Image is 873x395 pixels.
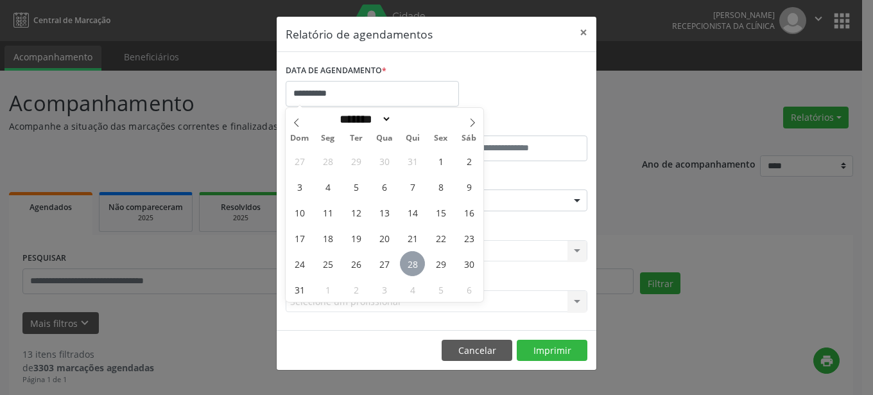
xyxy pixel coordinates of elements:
span: Ter [342,134,370,143]
span: Setembro 4, 2025 [400,277,425,302]
button: Cancelar [442,340,512,362]
span: Julho 28, 2025 [315,148,340,173]
span: Agosto 28, 2025 [400,251,425,276]
span: Agosto 14, 2025 [400,200,425,225]
select: Month [335,112,392,126]
span: Julho 29, 2025 [343,148,368,173]
span: Agosto 12, 2025 [343,200,368,225]
span: Agosto 23, 2025 [456,225,481,250]
span: Setembro 2, 2025 [343,277,368,302]
span: Agosto 29, 2025 [428,251,453,276]
button: Close [571,17,596,48]
span: Agosto 31, 2025 [287,277,312,302]
span: Setembro 6, 2025 [456,277,481,302]
label: ATÉ [440,116,587,136]
span: Agosto 11, 2025 [315,200,340,225]
input: Year [392,112,434,126]
h5: Relatório de agendamentos [286,26,433,42]
span: Qua [370,134,399,143]
span: Seg [314,134,342,143]
span: Agosto 10, 2025 [287,200,312,225]
span: Agosto 9, 2025 [456,174,481,199]
span: Julho 27, 2025 [287,148,312,173]
span: Agosto 1, 2025 [428,148,453,173]
span: Agosto 25, 2025 [315,251,340,276]
span: Sáb [455,134,483,143]
span: Agosto 15, 2025 [428,200,453,225]
span: Agosto 7, 2025 [400,174,425,199]
span: Qui [399,134,427,143]
span: Agosto 26, 2025 [343,251,368,276]
span: Julho 31, 2025 [400,148,425,173]
span: Agosto 8, 2025 [428,174,453,199]
span: Agosto 16, 2025 [456,200,481,225]
span: Dom [286,134,314,143]
span: Agosto 6, 2025 [372,174,397,199]
span: Agosto 5, 2025 [343,174,368,199]
span: Agosto 24, 2025 [287,251,312,276]
span: Sex [427,134,455,143]
span: Agosto 13, 2025 [372,200,397,225]
span: Setembro 3, 2025 [372,277,397,302]
span: Julho 30, 2025 [372,148,397,173]
span: Agosto 22, 2025 [428,225,453,250]
span: Agosto 17, 2025 [287,225,312,250]
span: Agosto 18, 2025 [315,225,340,250]
span: Agosto 4, 2025 [315,174,340,199]
span: Setembro 5, 2025 [428,277,453,302]
span: Agosto 30, 2025 [456,251,481,276]
span: Agosto 21, 2025 [400,225,425,250]
span: Setembro 1, 2025 [315,277,340,302]
label: DATA DE AGENDAMENTO [286,61,386,81]
span: Agosto 3, 2025 [287,174,312,199]
span: Agosto 19, 2025 [343,225,368,250]
button: Imprimir [517,340,587,362]
span: Agosto 20, 2025 [372,225,397,250]
span: Agosto 27, 2025 [372,251,397,276]
span: Agosto 2, 2025 [456,148,481,173]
